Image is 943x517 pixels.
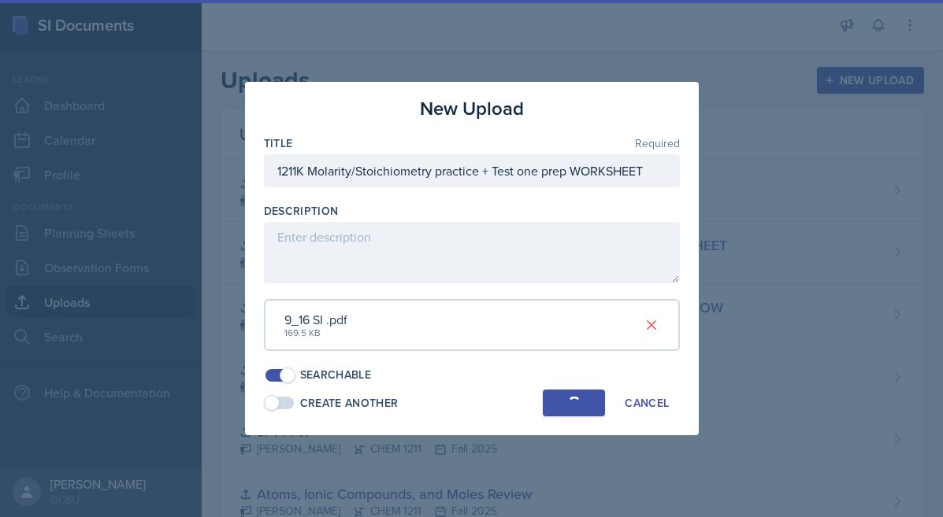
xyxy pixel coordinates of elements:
[300,367,372,383] div: Searchable
[635,138,680,149] span: Required
[300,395,399,412] div: Create Another
[420,94,524,123] h3: New Upload
[625,397,669,409] div: Cancel
[284,326,347,340] div: 169.5 KB
[264,203,339,219] label: Description
[264,135,293,151] label: Title
[264,154,680,187] input: Enter title
[284,310,347,329] div: 9_16 SI .pdf
[614,390,679,416] button: Cancel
